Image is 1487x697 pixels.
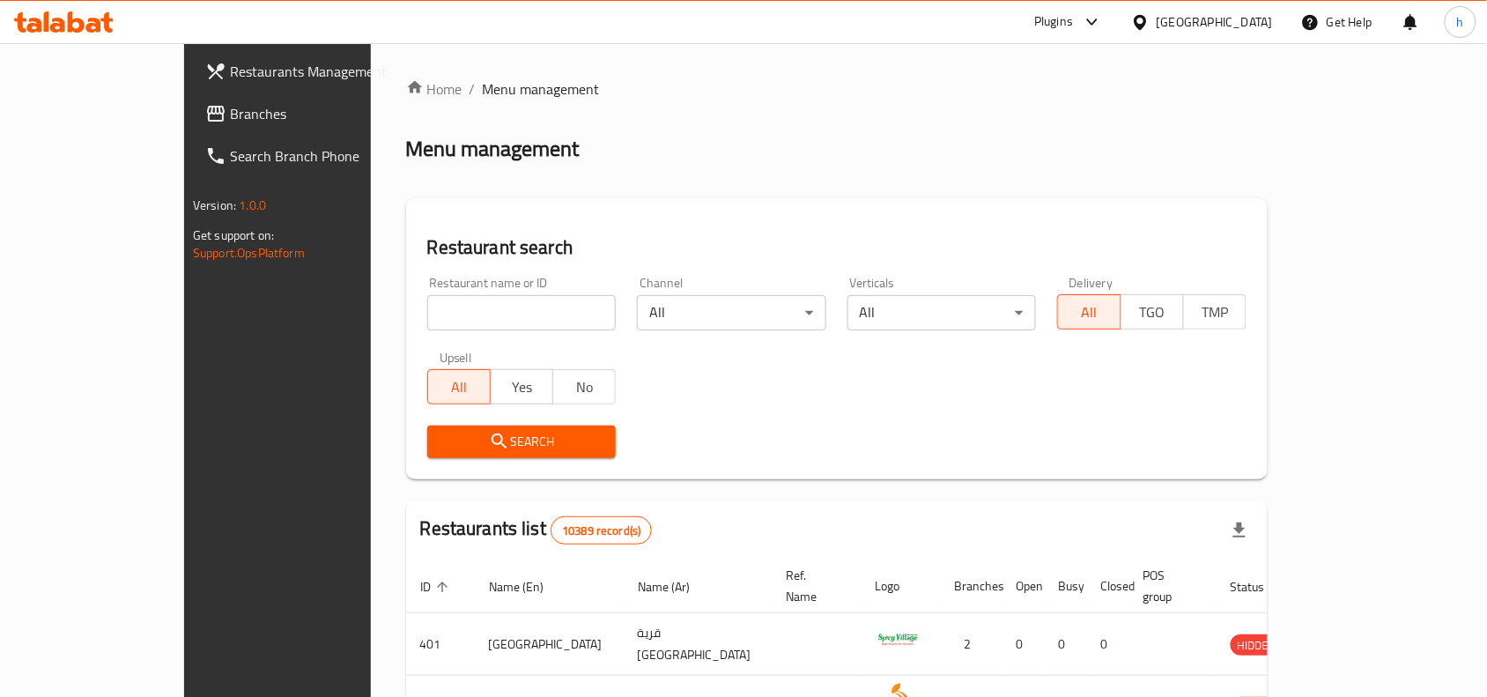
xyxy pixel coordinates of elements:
td: 0 [1045,613,1087,676]
span: TMP [1191,300,1239,325]
a: Home [406,78,462,100]
button: All [427,369,491,404]
a: Restaurants Management [191,50,433,93]
td: 0 [1087,613,1129,676]
div: HIDDEN [1231,634,1284,656]
span: HIDDEN [1231,635,1284,656]
label: Upsell [440,352,472,364]
span: h [1457,12,1464,32]
a: Support.OpsPlatform [193,241,305,264]
button: Yes [490,369,553,404]
span: Name (Ar) [638,576,713,597]
nav: breadcrumb [406,78,1268,100]
span: Ref. Name [787,565,840,607]
span: Yes [498,374,546,400]
div: All [637,295,826,330]
th: Busy [1045,560,1087,613]
li: / [470,78,476,100]
div: Export file [1218,509,1261,552]
div: All [847,295,1037,330]
span: Branches [230,103,418,124]
button: TMP [1183,294,1247,330]
span: All [1065,300,1113,325]
td: 401 [406,613,475,676]
td: 2 [941,613,1002,676]
th: Closed [1087,560,1129,613]
a: Branches [191,93,433,135]
div: Total records count [551,516,652,545]
span: Restaurants Management [230,61,418,82]
th: Branches [941,560,1002,613]
span: All [435,374,484,400]
div: [GEOGRAPHIC_DATA] [1157,12,1273,32]
th: Open [1002,560,1045,613]
span: Name (En) [489,576,566,597]
div: Plugins [1034,11,1073,33]
td: قرية [GEOGRAPHIC_DATA] [624,613,773,676]
th: Logo [862,560,941,613]
span: Menu management [483,78,600,100]
a: Search Branch Phone [191,135,433,177]
td: [GEOGRAPHIC_DATA] [475,613,624,676]
span: 1.0.0 [239,194,266,217]
input: Search for restaurant name or ID.. [427,295,617,330]
span: Search Branch Phone [230,145,418,167]
span: TGO [1128,300,1177,325]
h2: Restaurants list [420,515,653,545]
button: All [1057,294,1121,330]
img: Spicy Village [876,619,920,663]
h2: Menu management [406,135,580,163]
span: ID [420,576,454,597]
span: Status [1231,576,1288,597]
span: Version: [193,194,236,217]
label: Delivery [1069,277,1113,289]
span: POS group [1143,565,1195,607]
button: TGO [1121,294,1184,330]
td: 0 [1002,613,1045,676]
button: Search [427,426,617,458]
span: Get support on: [193,224,274,247]
span: No [560,374,609,400]
span: 10389 record(s) [551,523,651,539]
button: No [552,369,616,404]
h2: Restaurant search [427,234,1247,261]
span: Search [441,431,603,453]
